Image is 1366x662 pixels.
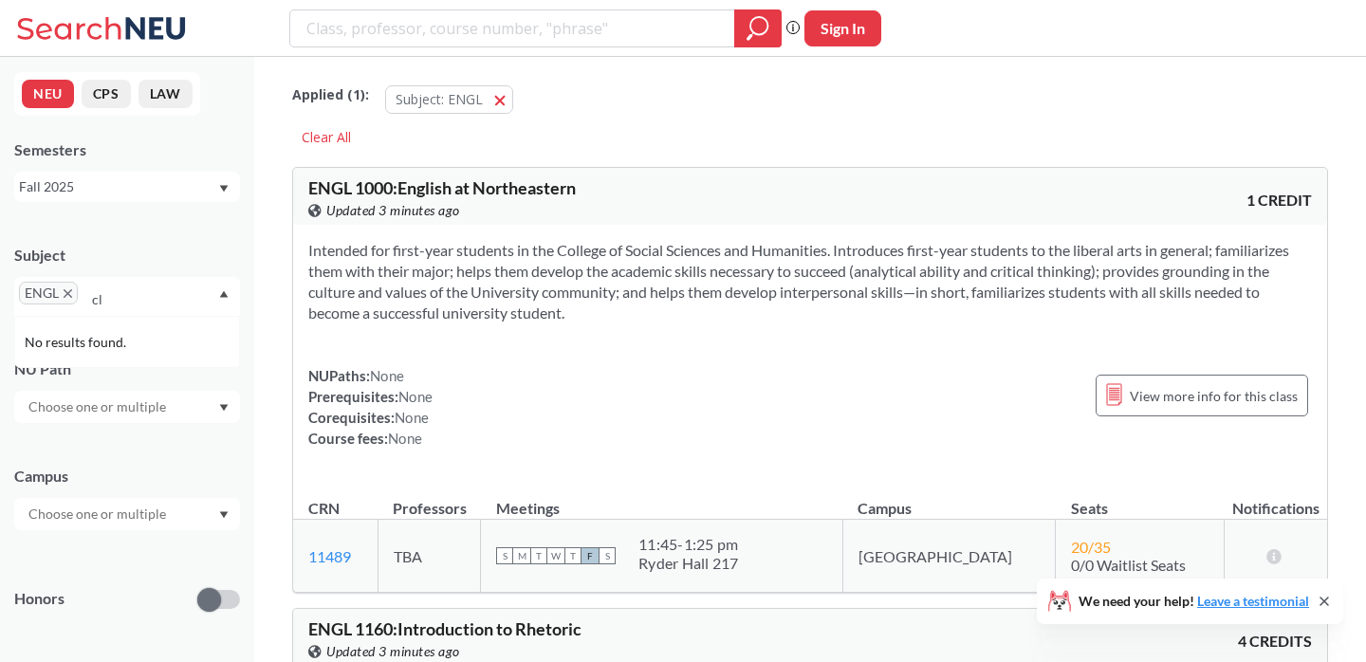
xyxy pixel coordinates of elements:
svg: X to remove pill [64,289,72,298]
svg: Dropdown arrow [219,185,229,193]
div: Dropdown arrow [14,391,240,423]
svg: magnifying glass [747,15,769,42]
div: Subject [14,245,240,266]
svg: Dropdown arrow [219,290,229,298]
span: Updated 3 minutes ago [326,200,460,221]
td: [GEOGRAPHIC_DATA] [842,520,1056,593]
span: We need your help! [1079,595,1309,608]
button: NEU [22,80,74,108]
div: Campus [14,466,240,487]
td: TBA [378,520,480,593]
button: LAW [138,80,193,108]
button: CPS [82,80,131,108]
span: ENGL 1000 : English at Northeastern [308,177,576,198]
span: No results found. [25,332,130,353]
th: Notifications [1224,479,1327,520]
span: None [398,388,433,405]
span: T [530,547,547,564]
span: M [513,547,530,564]
th: Meetings [481,479,843,520]
p: Honors [14,588,65,610]
div: ENGLX to remove pillDropdown arrowNo results found. [14,277,240,316]
span: 4 CREDITS [1238,631,1312,652]
input: Choose one or multiple [19,503,178,525]
div: magnifying glass [734,9,782,47]
div: Dropdown arrow [14,498,240,530]
span: S [599,547,616,564]
section: Intended for first-year students in the College of Social Sciences and Humanities. Introduces fir... [308,240,1312,323]
div: Semesters [14,139,240,160]
div: Fall 2025 [19,176,217,197]
span: 20 / 35 [1071,538,1111,556]
span: ENGLX to remove pill [19,282,78,304]
div: NUPaths: Prerequisites: Corequisites: Course fees: [308,365,433,449]
span: None [370,367,404,384]
span: Subject: ENGL [396,90,483,108]
div: NU Path [14,359,240,379]
span: 0/0 Waitlist Seats [1071,556,1186,574]
svg: Dropdown arrow [219,404,229,412]
th: Campus [842,479,1056,520]
span: T [564,547,581,564]
button: Subject: ENGL [385,85,513,114]
div: Clear All [292,123,360,152]
a: Leave a testimonial [1197,593,1309,609]
div: CRN [308,498,340,519]
input: Choose one or multiple [19,395,178,418]
th: Professors [378,479,480,520]
span: Applied ( 1 ): [292,84,369,105]
th: Seats [1056,479,1224,520]
svg: Dropdown arrow [219,511,229,519]
span: W [547,547,564,564]
button: Sign In [804,10,881,46]
div: Ryder Hall 217 [638,554,739,573]
span: None [388,430,422,447]
span: Updated 3 minutes ago [326,641,460,662]
div: Fall 2025Dropdown arrow [14,172,240,202]
span: F [581,547,599,564]
input: Class, professor, course number, "phrase" [305,12,721,45]
span: ENGL 1160 : Introduction to Rhetoric [308,618,581,639]
span: 1 CREDIT [1246,190,1312,211]
span: View more info for this class [1130,384,1298,408]
span: S [496,547,513,564]
div: 11:45 - 1:25 pm [638,535,739,554]
a: 11489 [308,547,351,565]
span: None [395,409,429,426]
